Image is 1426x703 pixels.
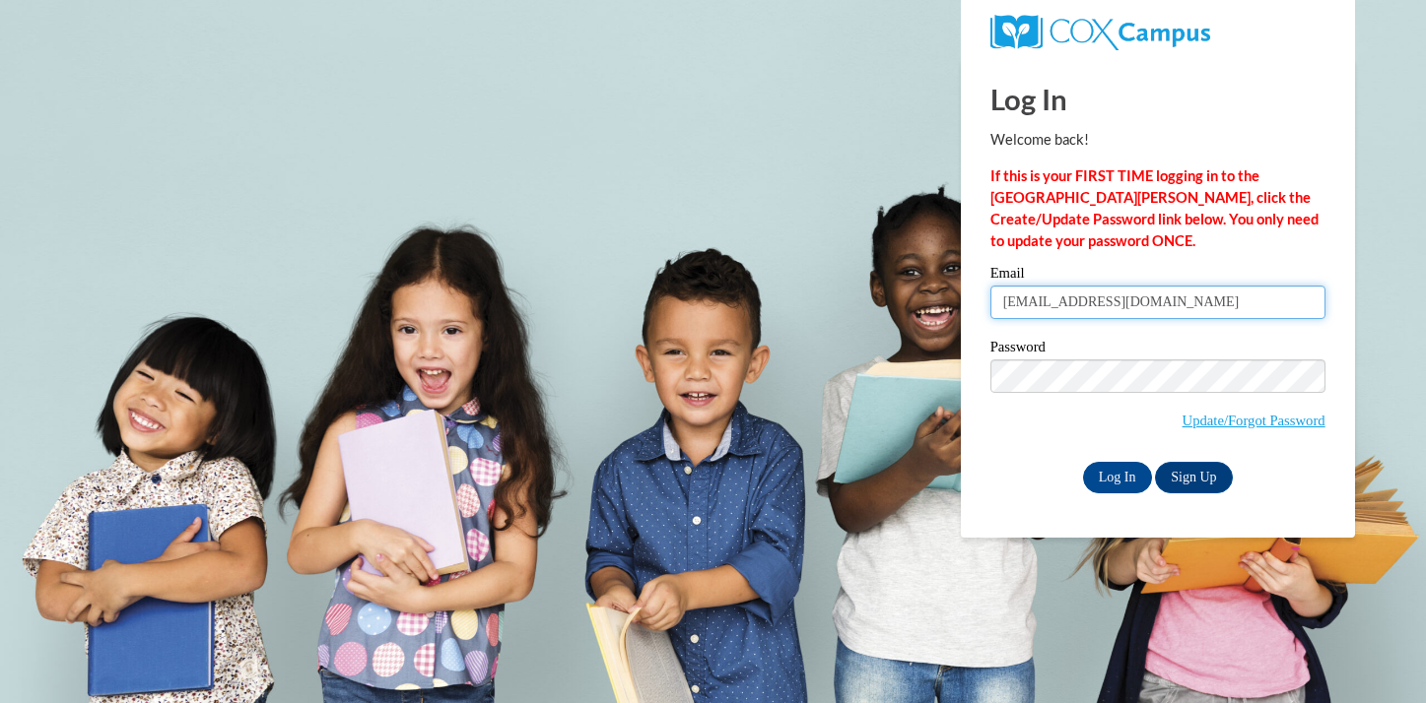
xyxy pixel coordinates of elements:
[990,167,1319,249] strong: If this is your FIRST TIME logging in to the [GEOGRAPHIC_DATA][PERSON_NAME], click the Create/Upd...
[990,15,1210,50] img: COX Campus
[1083,462,1152,493] input: Log In
[990,129,1325,151] p: Welcome back!
[990,340,1325,359] label: Password
[1155,462,1232,493] a: Sign Up
[990,79,1325,119] h1: Log In
[990,23,1210,39] a: COX Campus
[1183,413,1325,428] a: Update/Forgot Password
[990,266,1325,286] label: Email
